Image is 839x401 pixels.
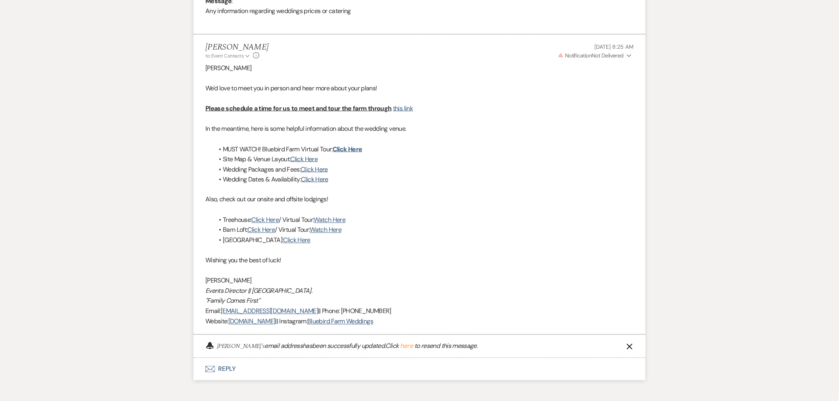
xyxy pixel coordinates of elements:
span: Notification [565,52,592,59]
span: In the meantime, here is some helpful information about the wedding venue. [205,124,406,133]
p: Website: || Instagram: [205,317,634,327]
p: Wishing you the best of luck! [205,256,634,266]
button: Reply [193,358,646,380]
span: [PERSON_NAME] [205,277,252,285]
li: [GEOGRAPHIC_DATA]: [213,235,634,246]
a: Click Here [301,175,328,183]
u: Please schedule a time for us to meet and tour the farm through [205,104,392,113]
a: Click Here [283,236,310,244]
a: Watch Here [314,216,346,224]
a: Click Here [291,155,318,163]
span: [DATE] 8:25 AM [595,43,634,50]
a: Click Here [252,216,279,224]
button: NotificationNot Delivered [557,52,634,60]
li: Wedding Packages and Fees: [213,164,634,175]
li: Treehouse: / Virtual Tour: [213,215,634,225]
a: [EMAIL_ADDRESS][DOMAIN_NAME] [221,307,318,315]
em: Events Director || [GEOGRAPHIC_DATA]. [205,287,312,295]
p: [PERSON_NAME] [205,63,634,73]
span: [PERSON_NAME]'s [217,342,264,351]
span: We'd love to meet you in person and hear more about your plans! [205,84,377,92]
span: Also, check out our onsite and offsite lodgings! [205,195,328,204]
a: this link [393,104,413,113]
span: to: Event Contacts [205,53,243,59]
button: here [400,343,413,349]
li: Wedding Dates & Availability: [213,174,634,185]
span: Not Delivered [558,52,624,59]
p: Email: || Phone: [PHONE_NUMBER] [205,306,634,317]
li: Barn Loft: / Virtual Tour: [213,225,634,235]
a: Bluebird Farm Weddings [307,317,373,326]
a: Watch Here [310,226,342,234]
em: "Family Comes First" [205,297,260,305]
button: to: Event Contacts [205,52,251,59]
h5: [PERSON_NAME] [205,42,268,52]
a: Click Here [301,165,328,174]
li: MUST WATCH! Bluebird Farm Virtual Tour: [213,144,634,155]
a: Click Here [333,145,362,153]
p: email address has been successfully updated. Click to resend this message. [217,342,477,351]
a: Click Here [248,226,275,234]
li: Site Map & Venue Layout: [213,154,634,164]
a: [DOMAIN_NAME] [228,317,276,326]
